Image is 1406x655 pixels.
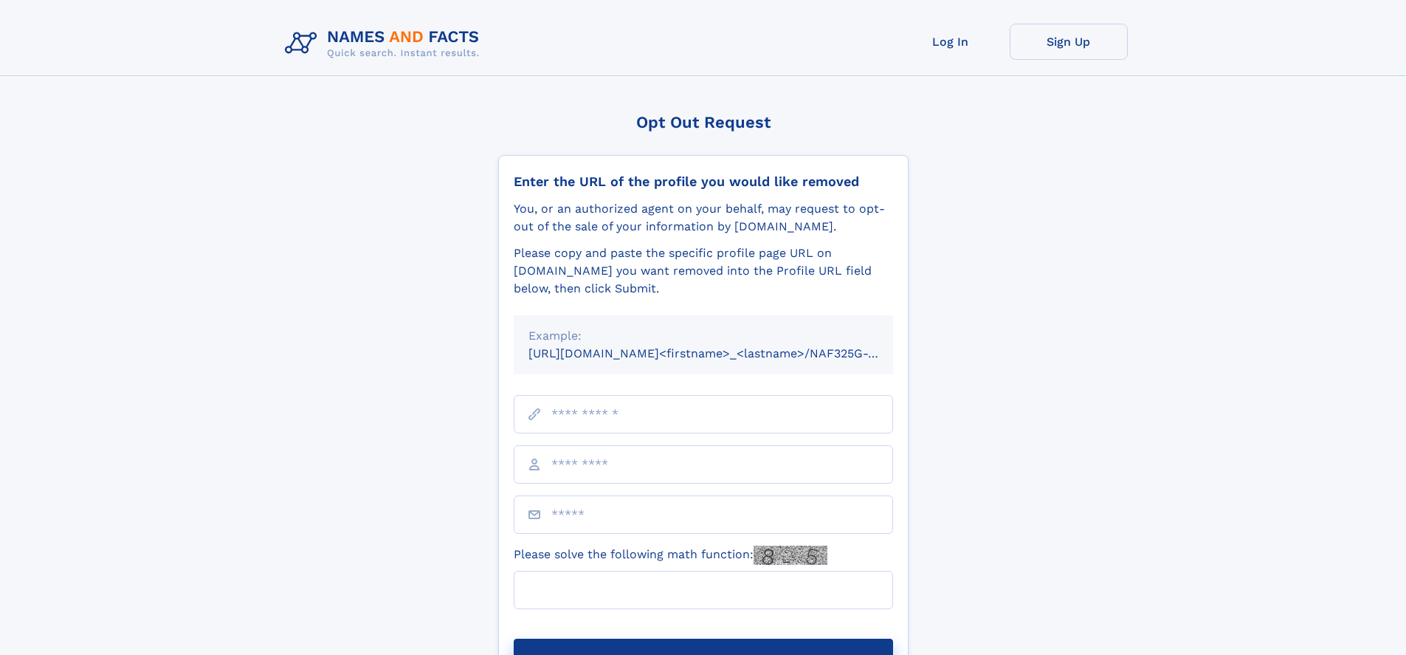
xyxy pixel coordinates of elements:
[514,200,893,236] div: You, or an authorized agent on your behalf, may request to opt-out of the sale of your informatio...
[498,113,909,131] div: Opt Out Request
[279,24,492,64] img: Logo Names and Facts
[1010,24,1128,60] a: Sign Up
[528,346,921,360] small: [URL][DOMAIN_NAME]<firstname>_<lastname>/NAF325G-xxxxxxxx
[892,24,1010,60] a: Log In
[528,327,878,345] div: Example:
[514,244,893,298] div: Please copy and paste the specific profile page URL on [DOMAIN_NAME] you want removed into the Pr...
[514,174,893,190] div: Enter the URL of the profile you would like removed
[514,546,827,565] label: Please solve the following math function:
